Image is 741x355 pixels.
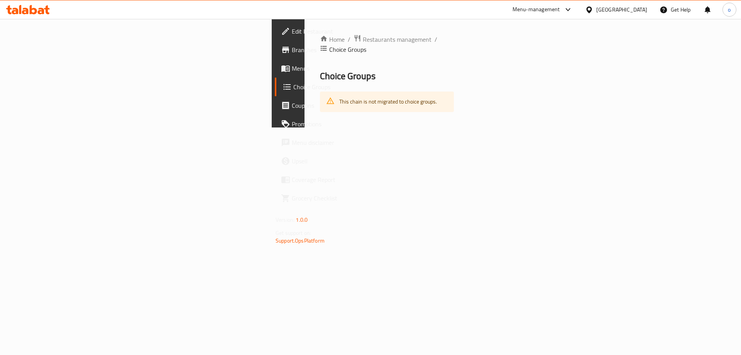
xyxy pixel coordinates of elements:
span: Promotions [292,119,389,129]
a: Menu disclaimer [275,133,396,152]
span: Choice Groups [293,82,389,92]
a: Upsell [275,152,396,170]
li: / [435,35,437,44]
span: Edit Restaurant [292,27,389,36]
span: Menus [292,64,389,73]
a: Grocery Checklist [275,189,396,207]
span: 1.0.0 [296,215,308,225]
span: Upsell [292,156,389,166]
span: Get support on: [276,228,311,238]
a: Coupons [275,96,396,115]
span: Grocery Checklist [292,194,389,203]
a: Menus [275,59,396,78]
a: Edit Restaurant [275,22,396,41]
div: [GEOGRAPHIC_DATA] [596,5,647,14]
a: Choice Groups [275,78,396,96]
span: Version: [276,215,294,225]
a: Support.OpsPlatform [276,236,325,246]
span: Branches [292,45,389,54]
span: Coupons [292,101,389,110]
a: Coverage Report [275,170,396,189]
span: Menu disclaimer [292,138,389,147]
span: o [728,5,731,14]
a: Promotions [275,115,396,133]
span: Coverage Report [292,175,389,184]
a: Branches [275,41,396,59]
span: Restaurants management [363,35,431,44]
div: Menu-management [513,5,560,14]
